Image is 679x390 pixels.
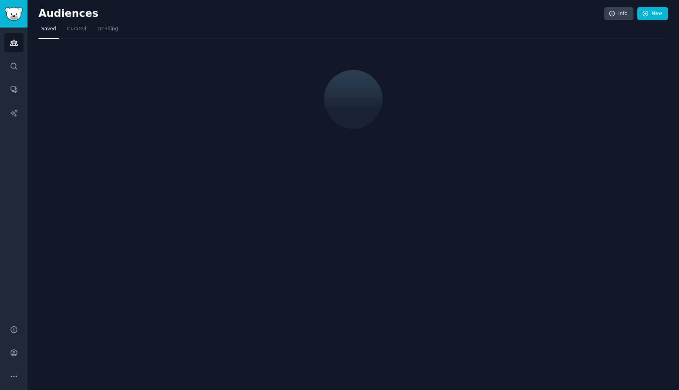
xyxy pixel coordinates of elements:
[604,7,633,20] a: Info
[637,7,668,20] a: New
[5,7,23,21] img: GummySearch logo
[39,7,604,20] h2: Audiences
[41,26,56,33] span: Saved
[95,23,121,39] a: Trending
[39,23,59,39] a: Saved
[64,23,89,39] a: Curated
[97,26,118,33] span: Trending
[67,26,86,33] span: Curated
